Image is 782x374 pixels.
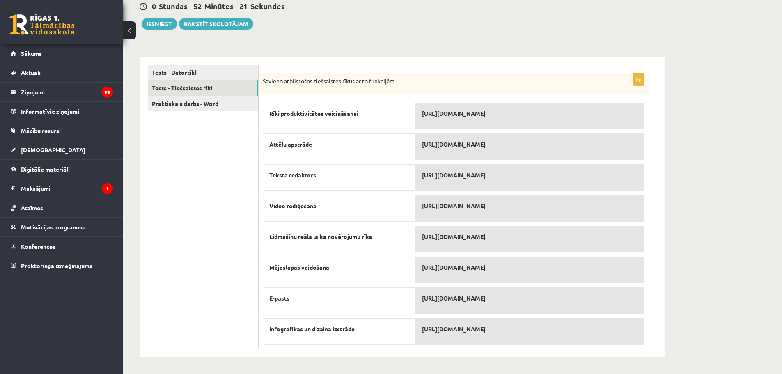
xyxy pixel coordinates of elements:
a: Ziņojumi99 [11,83,113,101]
a: Tests - Tiešsaistes rīki [148,80,258,96]
a: Atzīmes [11,198,113,217]
i: 99 [101,87,113,98]
span: 52 [193,1,202,11]
span: [URL][DOMAIN_NAME] [422,232,486,241]
span: [URL][DOMAIN_NAME] [422,263,486,272]
a: Maksājumi1 [11,179,113,198]
a: Sākums [11,44,113,63]
a: Mācību resursi [11,121,113,140]
a: Rakstīt skolotājam [179,18,253,30]
span: Infografikas un dizaina izstrāde [269,325,355,333]
a: Motivācijas programma [11,218,113,236]
a: Rīgas 1. Tālmācības vidusskola [9,14,75,35]
a: [DEMOGRAPHIC_DATA] [11,140,113,159]
span: Sākums [21,50,42,57]
span: Stundas [159,1,188,11]
legend: Ziņojumi [21,83,113,101]
span: 0 [152,1,156,11]
i: 1 [102,183,113,194]
a: Digitālie materiāli [11,160,113,179]
span: Atzīmes [21,204,43,211]
span: Digitālie materiāli [21,165,70,173]
legend: Informatīvie ziņojumi [21,102,113,121]
button: Iesniegt [142,18,177,30]
a: Aktuāli [11,63,113,82]
span: [URL][DOMAIN_NAME] [422,202,486,210]
span: Video rediģēšana [269,202,316,210]
span: [URL][DOMAIN_NAME] [422,140,486,149]
a: Proktoringa izmēģinājums [11,256,113,275]
span: Mājaslapas veidošana [269,263,329,272]
p: 8p [633,73,644,86]
span: Mācību resursi [21,127,61,134]
span: [URL][DOMAIN_NAME] [422,171,486,179]
span: E-pasts [269,294,289,303]
span: Lidmašīnu reāla laika novērojumu rīks [269,232,372,241]
span: Rīki produktivitātes veicināšanai [269,109,358,118]
a: Tests - Datortīkli [148,65,258,80]
span: Proktoringa izmēģinājums [21,262,92,269]
span: [URL][DOMAIN_NAME] [422,109,486,118]
a: Praktiskais darbs - Word [148,96,258,111]
span: Attēlu apstrāde [269,140,312,149]
span: [DEMOGRAPHIC_DATA] [21,146,85,154]
span: [URL][DOMAIN_NAME] [422,325,486,333]
legend: Maksājumi [21,179,113,198]
span: Motivācijas programma [21,223,86,231]
span: [URL][DOMAIN_NAME] [422,294,486,303]
p: Savieno atbilstošos tiešsaistes rīkus ar to funkcijām [263,77,603,85]
span: Teksta redaktors [269,171,316,179]
a: Informatīvie ziņojumi [11,102,113,121]
a: Konferences [11,237,113,256]
span: Aktuāli [21,69,41,76]
span: 21 [239,1,248,11]
span: Konferences [21,243,55,250]
span: Sekundes [250,1,285,11]
span: Minūtes [204,1,234,11]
